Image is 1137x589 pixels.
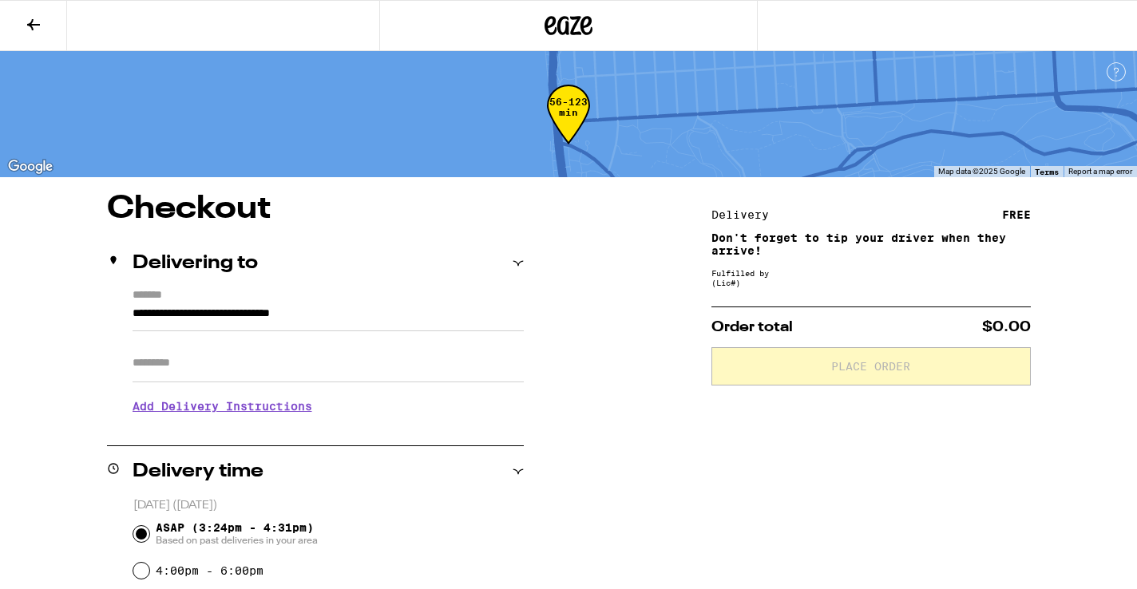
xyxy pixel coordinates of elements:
[711,209,780,220] div: Delivery
[4,156,57,177] img: Google
[1035,167,1059,176] a: Terms
[107,193,524,225] h1: Checkout
[133,462,263,481] h2: Delivery time
[156,564,263,577] label: 4:00pm - 6:00pm
[711,268,1031,287] div: Fulfilled by (Lic# )
[547,97,590,156] div: 56-123 min
[711,320,793,334] span: Order total
[711,347,1031,385] button: Place Order
[1068,167,1132,176] a: Report a map error
[831,361,910,372] span: Place Order
[133,254,258,273] h2: Delivering to
[133,498,524,513] p: [DATE] ([DATE])
[711,231,1031,257] p: Don't forget to tip your driver when they arrive!
[133,388,524,425] h3: Add Delivery Instructions
[4,156,57,177] a: Open this area in Google Maps (opens a new window)
[982,320,1031,334] span: $0.00
[1002,209,1031,220] div: FREE
[156,521,318,547] span: ASAP (3:24pm - 4:31pm)
[938,167,1025,176] span: Map data ©2025 Google
[156,534,318,547] span: Based on past deliveries in your area
[133,425,524,437] p: We'll contact you at [PHONE_NUMBER] when we arrive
